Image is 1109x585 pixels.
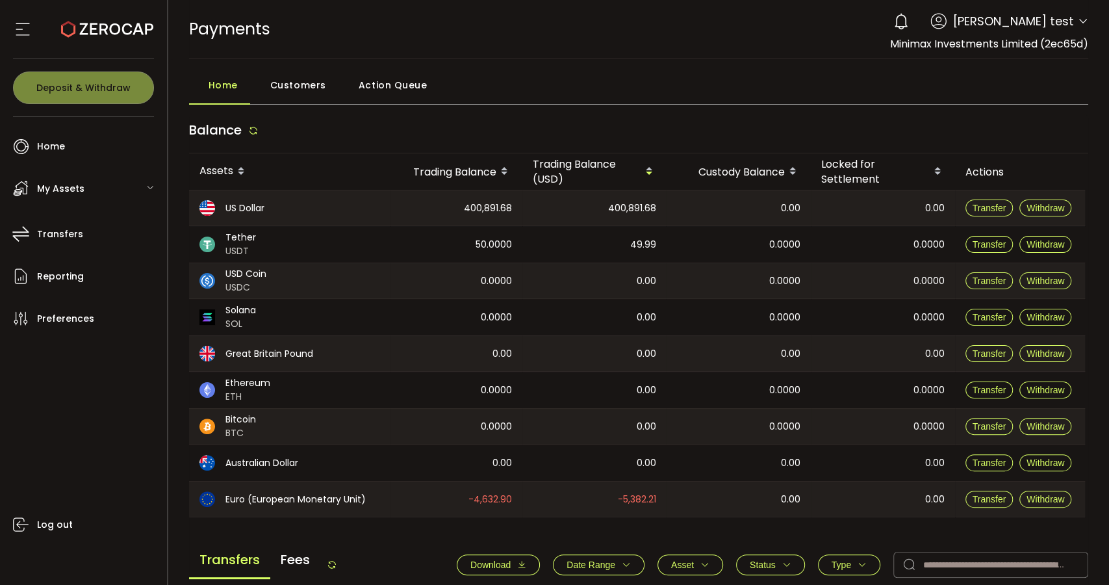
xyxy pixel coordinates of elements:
span: Transfer [973,312,1006,322]
span: SOL [225,317,256,331]
span: 0.0000 [913,383,945,398]
button: Withdraw [1019,418,1071,435]
button: Date Range [553,554,644,575]
span: 0.0000 [769,383,800,398]
span: 0.00 [637,383,656,398]
span: Transfer [973,458,1006,468]
span: Fees [270,542,320,577]
button: Transfer [965,454,1013,471]
span: Withdraw [1026,203,1064,213]
span: 50.0000 [476,237,512,252]
span: 0.0000 [913,237,945,252]
span: 0.0000 [481,383,512,398]
span: 0.00 [781,456,800,471]
span: -4,632.90 [468,492,512,507]
span: 0.00 [925,456,945,471]
div: Actions [955,164,1085,179]
span: 0.00 [637,274,656,289]
span: USD Coin [225,267,266,281]
button: Asset [657,554,723,575]
span: 0.0000 [481,310,512,325]
span: Euro (European Monetary Unit) [225,493,366,506]
div: Trading Balance [390,161,522,183]
span: 0.00 [492,456,512,471]
img: usdc_portfolio.svg [199,273,215,289]
img: eth_portfolio.svg [199,382,215,398]
span: Customers [270,72,326,98]
span: Balance [189,121,242,139]
span: US Dollar [225,201,264,215]
div: Assets [189,161,390,183]
span: Minimax Investments Limited (2ec65d) [890,36,1088,51]
button: Transfer [965,309,1013,326]
span: Great Britain Pound [225,347,313,361]
span: Download [470,560,511,570]
span: Transfer [973,203,1006,213]
span: 0.00 [781,492,800,507]
span: Home [209,72,238,98]
span: Home [37,137,65,156]
button: Transfer [965,382,1013,398]
span: -5,382.21 [618,492,656,507]
button: Transfer [965,236,1013,253]
span: 0.0000 [769,419,800,434]
button: Transfer [965,491,1013,508]
span: Reporting [37,267,84,286]
button: Withdraw [1019,491,1071,508]
img: sol_portfolio.png [199,309,215,325]
button: Status [736,554,805,575]
span: Withdraw [1026,458,1064,468]
span: 0.00 [637,310,656,325]
button: Withdraw [1019,272,1071,289]
span: Action Queue [359,72,427,98]
img: usdt_portfolio.svg [199,237,215,252]
span: Transfer [973,494,1006,504]
span: Transfers [37,225,83,244]
span: Transfer [973,385,1006,395]
span: 0.00 [925,201,945,216]
span: Transfer [973,348,1006,359]
button: Download [457,554,540,575]
span: USDC [225,281,266,294]
span: 0.00 [781,201,800,216]
span: 0.0000 [481,274,512,289]
span: Withdraw [1026,494,1064,504]
span: Withdraw [1026,312,1064,322]
span: BTC [225,426,256,440]
button: Withdraw [1019,345,1071,362]
button: Withdraw [1019,454,1071,471]
div: Trading Balance (USD) [522,157,667,187]
span: Type [832,560,851,570]
span: Bitcoin [225,413,256,426]
span: Date Range [567,560,615,570]
span: Preferences [37,309,94,328]
span: 0.00 [637,419,656,434]
span: 0.0000 [913,419,945,434]
span: Australian Dollar [225,456,298,470]
span: 0.00 [637,346,656,361]
span: Withdraw [1026,421,1064,432]
button: Withdraw [1019,236,1071,253]
button: Transfer [965,418,1013,435]
span: 0.0000 [769,310,800,325]
img: gbp_portfolio.svg [199,346,215,361]
img: aud_portfolio.svg [199,455,215,471]
span: Transfer [973,421,1006,432]
span: 49.99 [630,237,656,252]
span: Withdraw [1026,276,1064,286]
span: Withdraw [1026,385,1064,395]
span: Deposit & Withdraw [36,83,131,92]
span: 0.0000 [913,310,945,325]
span: 0.0000 [913,274,945,289]
span: Transfers [189,542,270,579]
span: Transfer [973,276,1006,286]
button: Withdraw [1019,200,1071,216]
button: Transfer [965,200,1013,216]
span: USDT [225,244,256,258]
button: Transfer [965,345,1013,362]
span: Withdraw [1026,348,1064,359]
span: 0.00 [925,492,945,507]
span: 0.0000 [481,419,512,434]
span: 0.0000 [769,274,800,289]
button: Type [818,554,880,575]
